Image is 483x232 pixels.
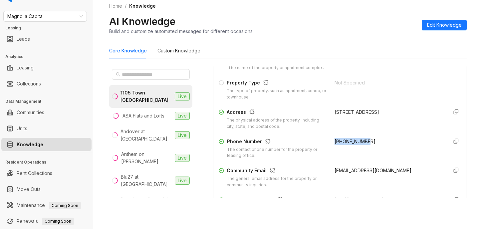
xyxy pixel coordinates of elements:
div: Core Knowledge [109,47,147,54]
span: [URL][DOMAIN_NAME] [335,197,384,203]
span: Live [175,177,190,185]
li: Knowledge [1,138,92,151]
span: [PHONE_NUMBER] [335,139,375,144]
div: Anthem on [PERSON_NAME] [121,151,172,165]
h2: AI Knowledge [109,15,175,28]
div: Address [227,108,327,117]
span: [EMAIL_ADDRESS][DOMAIN_NAME] [335,168,411,173]
span: Edit Knowledge [427,21,462,29]
a: Leasing [17,61,34,74]
a: RenewalsComing Soon [17,215,74,228]
span: Live [175,92,190,100]
span: Live [175,112,190,120]
div: 1105 Town [GEOGRAPHIC_DATA] [121,89,172,104]
div: Not Specified [335,79,442,86]
span: Live [175,131,190,139]
div: Blu27 at [GEOGRAPHIC_DATA] [121,173,172,188]
a: Rent Collections [17,167,52,180]
div: Community Email [227,167,327,176]
span: Magnolia Capital [7,11,83,21]
li: Communities [1,106,92,119]
li: Renewals [1,215,92,228]
span: Coming Soon [49,202,81,209]
div: Custom Knowledge [157,47,200,54]
span: Coming Soon [42,218,74,225]
div: Community Website [228,196,327,205]
li: Units [1,122,92,135]
div: The contact phone number for the property or leasing office. [227,147,327,159]
li: / [125,2,126,10]
h3: Resident Operations [5,159,93,165]
h3: Analytics [5,54,93,60]
li: Move Outs [1,183,92,196]
span: Knowledge [129,3,156,9]
a: Leads [17,32,30,46]
div: The type of property, such as apartment, condo, or townhouse. [227,88,327,100]
a: Knowledge [17,138,43,151]
div: The name of the property or apartment complex. [228,65,324,71]
li: Collections [1,77,92,90]
div: Phone Number [227,138,327,147]
div: Build and customize automated messages for different occasions. [109,28,254,35]
div: The physical address of the property, including city, state, and postal code. [227,117,327,130]
div: Andover at [GEOGRAPHIC_DATA] [121,128,172,143]
li: Maintenance [1,199,92,212]
span: Live [175,154,190,162]
span: search [116,72,121,77]
a: Home [108,2,123,10]
a: Units [17,122,27,135]
li: Rent Collections [1,167,92,180]
button: Edit Knowledge [422,20,467,30]
h3: Data Management [5,98,93,104]
div: [STREET_ADDRESS] [335,108,442,116]
div: Property Type [227,79,327,88]
div: The general email address for the property or community inquiries. [227,176,327,188]
a: Collections [17,77,41,90]
div: Broadstone Scottsdale Quarter [121,196,172,211]
li: Leads [1,32,92,46]
a: Move Outs [17,183,41,196]
a: Communities [17,106,44,119]
h3: Leasing [5,25,93,31]
li: Leasing [1,61,92,74]
div: ASA Flats and Lofts [122,112,164,120]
